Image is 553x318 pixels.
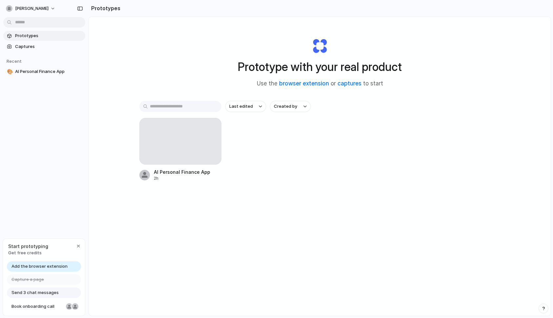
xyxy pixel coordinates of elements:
span: Created by [274,103,297,110]
a: Prototypes [3,31,85,41]
span: Start prototyping [8,243,48,250]
a: browser extension [279,80,329,87]
a: captures [338,80,361,87]
span: Get free credits [8,250,48,256]
a: 🎨AI Personal Finance App [3,67,85,77]
div: 2h [154,175,210,181]
h1: Prototype with your real product [238,58,402,76]
span: Book onboarding call [11,303,63,310]
a: AI Personal Finance App2h [139,118,221,181]
div: AI Personal Finance App [154,169,210,175]
button: 🎨 [6,68,12,75]
button: [PERSON_NAME] [3,3,59,14]
span: Captures [15,43,83,50]
span: Use the or to start [257,79,383,88]
span: Prototypes [15,33,83,39]
span: [PERSON_NAME] [15,5,49,12]
span: Last edited [229,103,253,110]
button: Last edited [225,101,266,112]
span: Capture a page [11,276,44,283]
div: Christian Iacullo [71,303,79,310]
a: Add the browser extension [7,261,81,272]
span: Send 3 chat messages [11,289,59,296]
span: Add the browser extension [11,263,68,270]
div: Nicole Kubica [65,303,73,310]
div: 🎨 [7,68,11,76]
h2: Prototypes [89,4,120,12]
a: Book onboarding call [7,301,81,312]
button: Created by [270,101,311,112]
a: Captures [3,42,85,52]
span: AI Personal Finance App [15,68,83,75]
span: Recent [7,58,22,64]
